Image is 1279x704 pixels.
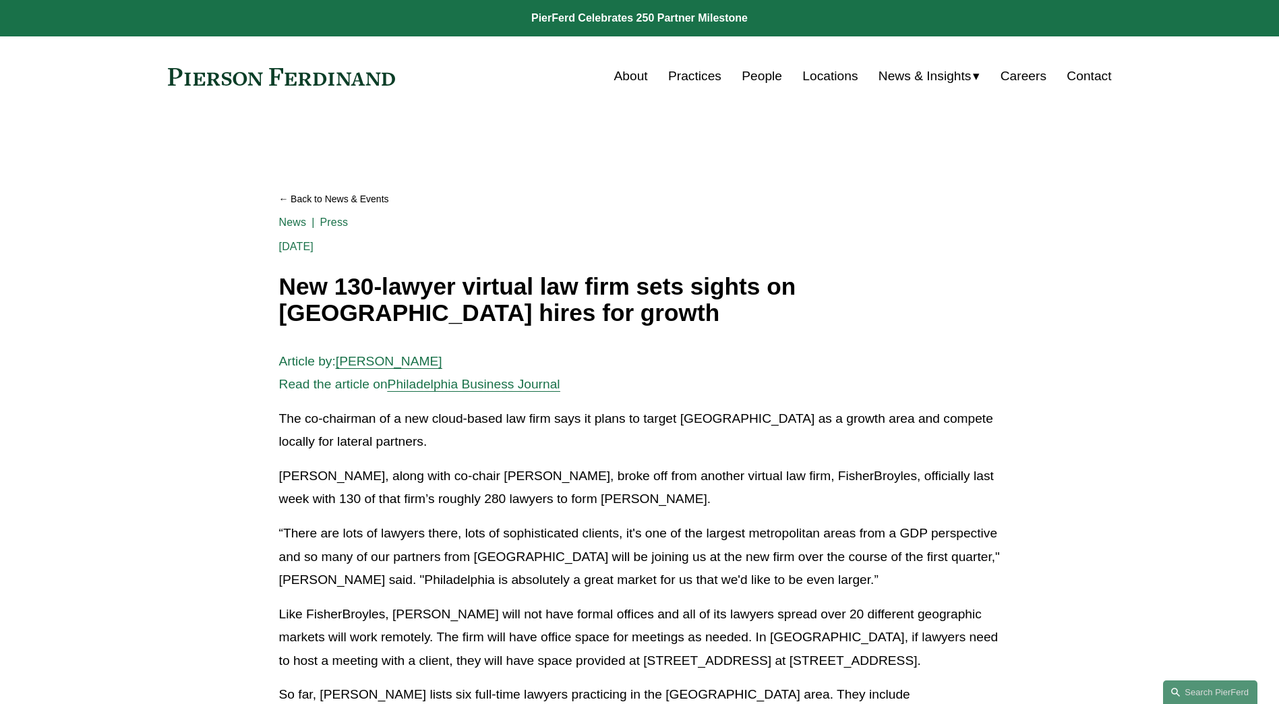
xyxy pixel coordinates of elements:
[279,377,388,391] span: Read the article on
[1067,63,1111,89] a: Contact
[320,216,349,228] a: Press
[614,63,648,89] a: About
[388,377,560,391] a: Philadelphia Business Journal
[279,274,1001,326] h1: New 130-lawyer virtual law firm sets sights on [GEOGRAPHIC_DATA] hires for growth
[279,603,1001,673] p: Like FisherBroyles, [PERSON_NAME] will not have formal offices and all of its lawyers spread over...
[279,187,1001,211] a: Back to News & Events
[336,354,442,368] a: [PERSON_NAME]
[668,63,721,89] a: Practices
[1001,63,1046,89] a: Careers
[742,63,782,89] a: People
[279,354,336,368] span: Article by:
[279,465,1001,511] p: [PERSON_NAME], along with co-chair [PERSON_NAME], broke off from another virtual law firm, Fisher...
[879,63,980,89] a: folder dropdown
[279,407,1001,454] p: The co-chairman of a new cloud-based law firm says it plans to target [GEOGRAPHIC_DATA] as a grow...
[279,241,314,252] span: [DATE]
[279,216,307,228] a: News
[802,63,858,89] a: Locations
[1163,680,1257,704] a: Search this site
[879,65,972,88] span: News & Insights
[279,522,1001,592] p: “There are lots of lawyers there, lots of sophisticated clients, it's one of the largest metropol...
